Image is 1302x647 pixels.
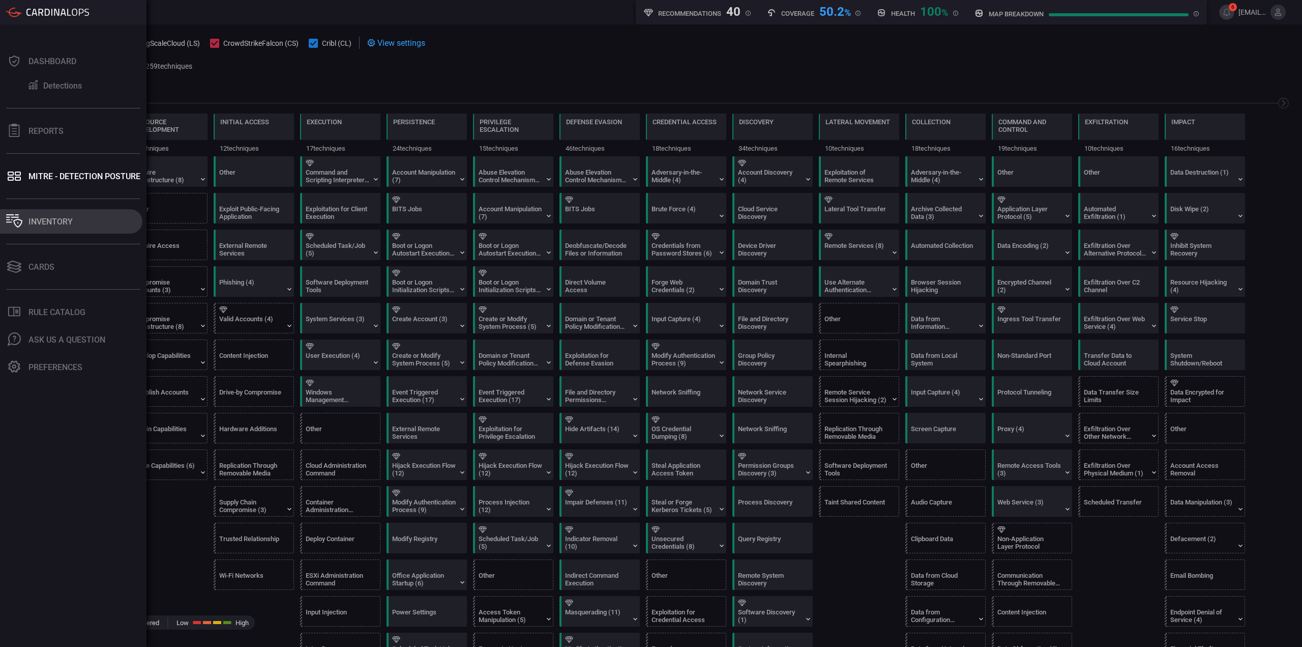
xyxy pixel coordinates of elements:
[322,39,351,47] span: Cribl (CL)
[1171,118,1195,126] div: Impact
[726,5,741,17] div: 40
[652,352,715,367] div: Modify Authentication Process (9)
[559,114,640,156] div: TA0005: Defense Evasion
[646,340,726,370] div: T1556: Modify Authentication Process
[214,266,294,297] div: T1566: Phishing
[905,303,986,333] div: T1213: Data from Information Repositories
[392,315,456,330] div: Create Account (3)
[479,205,542,220] div: Account Manipulation (7)
[43,81,82,91] div: Detections
[214,340,294,370] div: T1659: Content Injection (Not covered)
[732,303,813,333] div: T1083: File and Directory Discovery
[819,340,899,370] div: T1534: Internal Spearphishing (Not covered)
[1078,376,1159,407] div: T1030: Data Transfer Size Limits (Not covered)
[992,523,1072,553] div: T1095: Non-Application Layer Protocol
[992,193,1072,223] div: T1071: Application Layer Protocol
[1165,523,1245,553] div: T1491: Defacement (Not covered)
[300,114,380,156] div: TA0002: Execution
[219,168,283,184] div: Other
[387,340,467,370] div: T1543: Create or Modify System Process
[306,168,369,184] div: Command and Scripting Interpreter (12)
[1078,413,1159,443] div: T1011: Exfiltration Over Other Network Medium (Not covered)
[307,118,342,126] div: Execution
[1165,376,1245,407] div: T1486: Data Encrypted for Impact
[28,362,82,372] div: Preferences
[300,449,380,480] div: T1651: Cloud Administration Command (Not covered)
[1165,193,1245,223] div: T1561: Disk Wipe
[473,596,553,627] div: T1134: Access Token Manipulation (Not covered)
[473,303,553,333] div: T1543: Create or Modify System Process
[387,156,467,187] div: T1098: Account Manipulation
[387,266,467,297] div: T1037: Boot or Logon Initialization Scripts
[732,230,813,260] div: T1652: Device Driver Discovery
[653,118,717,126] div: Credential Access
[479,315,542,330] div: Create or Modify System Process (5)
[387,486,467,517] div: T1556: Modify Authentication Process
[127,156,208,187] div: T1583: Acquire Infrastructure
[28,217,73,227] div: Inventory
[1078,340,1159,370] div: T1537: Transfer Data to Cloud Account
[819,5,851,17] div: 50.2
[905,376,986,407] div: T1056: Input Capture
[646,266,726,297] div: T1606: Forge Web Credentials
[824,242,888,257] div: Remote Services (8)
[646,523,726,553] div: T1552: Unsecured Credentials
[819,230,899,260] div: T1021: Remote Services
[997,168,1061,184] div: Other
[127,376,208,407] div: T1585: Establish Accounts (Not covered)
[559,303,640,333] div: T1484: Domain or Tenant Policy Modification
[732,596,813,627] div: T1518: Software Discovery
[387,193,467,223] div: T1197: BITS Jobs
[387,596,467,627] div: T1653: Power Settings
[223,39,299,47] span: CrowdStrikeFalcon (CS)
[819,114,899,156] div: TA0008: Lateral Movement
[367,37,425,49] div: View settings
[646,140,726,156] div: 18 techniques
[559,376,640,407] div: T1222: File and Directory Permissions Modification
[732,413,813,443] div: T1040: Network Sniffing
[1170,278,1234,294] div: Resource Hijacking (4)
[911,205,974,220] div: Archive Collected Data (3)
[992,266,1072,297] div: T1573: Encrypted Channel
[646,486,726,517] div: T1558: Steal or Forge Kerberos Tickets
[992,449,1072,480] div: T1219: Remote Access Tools
[997,315,1061,330] div: Ingress Tool Transfer
[28,57,76,66] div: Dashboard
[473,193,553,223] div: T1098: Account Manipulation
[732,449,813,480] div: T1069: Permission Groups Discovery
[905,114,986,156] div: TA0009: Collection
[565,168,629,184] div: Abuse Elevation Control Mechanism (6)
[300,559,380,590] div: T1675: ESXi Administration Command (Not covered)
[997,278,1061,294] div: Encrypted Channel (2)
[738,242,802,257] div: Device Driver Discovery
[559,156,640,187] div: T1548: Abuse Elevation Control Mechanism
[134,118,201,133] div: Resource Development
[473,340,553,370] div: T1484: Domain or Tenant Policy Modification
[300,303,380,333] div: T1569: System Services
[479,278,542,294] div: Boot or Logon Initialization Scripts (5)
[1078,140,1159,156] div: 10 techniques
[28,307,85,317] div: Rule Catalog
[559,413,640,443] div: T1564: Hide Artifacts
[732,193,813,223] div: T1526: Cloud Service Discovery
[473,230,553,260] div: T1547: Boot or Logon Autostart Execution
[387,449,467,480] div: T1574: Hijack Execution Flow
[473,114,553,156] div: TA0004: Privilege Escalation
[559,266,640,297] div: T1006: Direct Volume Access
[920,5,948,17] div: 100
[1170,168,1234,184] div: Data Destruction (1)
[214,376,294,407] div: T1189: Drive-by Compromise (Not covered)
[306,278,369,294] div: Software Deployment Tools
[905,230,986,260] div: T1119: Automated Collection
[392,352,456,367] div: Create or Modify System Process (5)
[127,413,208,443] div: T1588: Obtain Capabilities (Not covered)
[732,266,813,297] div: T1482: Domain Trust Discovery
[127,449,208,480] div: T1608: Stage Capabilities (Not covered)
[214,156,294,187] div: Other
[387,140,467,156] div: 24 techniques
[133,278,196,294] div: Compromise Accounts (3)
[133,205,196,220] div: Other
[646,156,726,187] div: T1557: Adversary-in-the-Middle
[133,168,196,184] div: Acquire Infrastructure (8)
[732,486,813,517] div: T1057: Process Discovery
